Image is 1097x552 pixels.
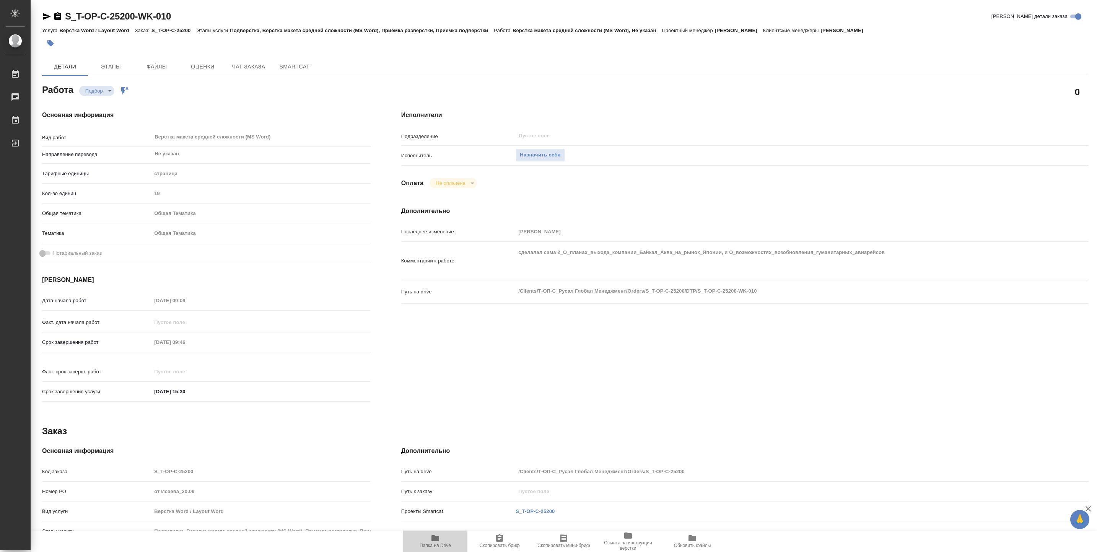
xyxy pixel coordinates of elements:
p: Верстка Word / Layout Word [59,28,135,33]
input: Пустое поле [151,486,370,497]
button: Скопировать мини-бриф [532,531,596,552]
div: Общая Тематика [151,207,370,220]
p: Клиентские менеджеры [763,28,821,33]
button: Скопировать ссылку для ЯМессенджера [42,12,51,21]
span: Ссылка на инструкции верстки [601,540,656,551]
h4: [PERSON_NAME] [42,275,371,285]
p: Путь на drive [401,468,516,475]
p: Услуга [42,28,59,33]
button: Назначить себя [516,148,565,162]
button: Ссылка на инструкции верстки [596,531,660,552]
h4: Дополнительно [401,207,1089,216]
input: ✎ Введи что-нибудь [151,386,218,397]
a: S_T-OP-C-25200-WK-010 [65,11,171,21]
div: Подбор [430,178,477,188]
p: Подверстка, Верстка макета средней сложности (MS Word), Приемка разверстки, Приемка подверстки [230,28,494,33]
span: Папка на Drive [420,543,451,548]
p: Этапы услуги [42,528,151,535]
button: Папка на Drive [403,531,467,552]
span: Файлы [138,62,175,72]
button: Подбор [83,88,105,94]
input: Пустое поле [151,317,218,328]
input: Пустое поле [516,466,1031,477]
span: Назначить себя [520,151,560,160]
input: Пустое поле [518,131,1013,140]
p: Факт. дата начала работ [42,319,151,326]
input: Пустое поле [151,188,370,199]
span: Скопировать бриф [479,543,519,548]
p: [PERSON_NAME] [715,28,763,33]
textarea: сделалал сама 2_О_планах_выхода_компании_Байкал_Аква_на_рынок_Японии, и О_возможностях_возобновл... [516,246,1031,274]
span: Чат заказа [230,62,267,72]
span: Нотариальный заказ [53,249,102,257]
p: Работа [494,28,513,33]
p: Срок завершения услуги [42,388,151,396]
p: Направление перевода [42,151,151,158]
input: Пустое поле [151,506,370,517]
p: Исполнитель [401,152,516,160]
h2: Работа [42,82,73,96]
input: Пустое поле [516,226,1031,237]
input: Пустое поле [151,366,218,377]
p: Общая тематика [42,210,151,217]
h2: Заказ [42,425,67,437]
h4: Оплата [401,179,424,188]
span: Обновить файлы [674,543,711,548]
input: Пустое поле [151,526,370,537]
p: Проектный менеджер [662,28,715,33]
input: Пустое поле [151,466,370,477]
span: Детали [47,62,83,72]
input: Пустое поле [151,337,218,348]
p: Путь на drive [401,288,516,296]
h4: Основная информация [42,446,371,456]
textarea: /Clients/Т-ОП-С_Русал Глобал Менеджмент/Orders/S_T-OP-C-25200/DTP/S_T-OP-C-25200-WK-010 [516,285,1031,298]
p: Транслитерация названий [401,530,516,538]
p: Номер РО [42,488,151,495]
p: Верстка макета средней сложности (MS Word), Не указан [513,28,662,33]
p: Проекты Smartcat [401,508,516,515]
span: 🙏 [1073,511,1086,528]
p: S_T-OP-C-25200 [151,28,196,33]
p: Кол-во единиц [42,190,151,197]
p: [PERSON_NAME] [820,28,869,33]
p: Комментарий к работе [401,257,516,265]
p: Факт. срок заверш. работ [42,368,151,376]
span: Скопировать мини-бриф [537,543,590,548]
div: страница [151,167,370,180]
button: 🙏 [1070,510,1089,529]
button: Добавить тэг [42,35,59,52]
span: Этапы [93,62,129,72]
p: Путь к заказу [401,488,516,495]
span: Оценки [184,62,221,72]
button: Скопировать ссылку [53,12,62,21]
p: Код заказа [42,468,151,475]
p: Срок завершения работ [42,339,151,346]
p: Последнее изменение [401,228,516,236]
a: S_T-OP-C-25200 [516,508,555,514]
input: Пустое поле [151,295,218,306]
p: Вид работ [42,134,151,142]
p: Вид услуги [42,508,151,515]
p: Этапы услуги [196,28,230,33]
p: Заказ: [135,28,151,33]
button: Не оплачена [433,180,467,186]
h4: Основная информация [42,111,371,120]
span: [PERSON_NAME] детали заказа [991,13,1068,20]
h2: 0 [1075,85,1080,98]
h4: Дополнительно [401,446,1089,456]
input: Пустое поле [516,486,1031,497]
h4: Исполнители [401,111,1089,120]
span: SmartCat [276,62,313,72]
p: Подразделение [401,133,516,140]
button: Обновить файлы [660,531,724,552]
p: Тарифные единицы [42,170,151,177]
div: Подбор [79,86,114,96]
button: Скопировать бриф [467,531,532,552]
p: Дата начала работ [42,297,151,304]
p: Тематика [42,230,151,237]
div: Общая Тематика [151,227,370,240]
